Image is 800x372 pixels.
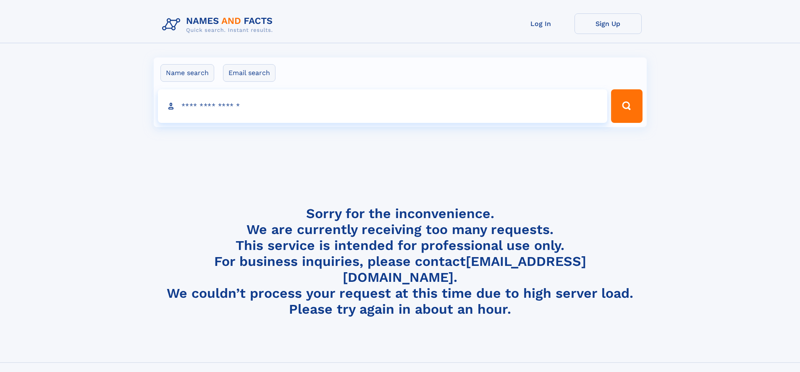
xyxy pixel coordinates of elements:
[158,89,608,123] input: search input
[574,13,642,34] a: Sign Up
[223,64,275,82] label: Email search
[507,13,574,34] a: Log In
[160,64,214,82] label: Name search
[611,89,642,123] button: Search Button
[159,13,280,36] img: Logo Names and Facts
[343,253,586,285] a: [EMAIL_ADDRESS][DOMAIN_NAME]
[159,206,642,317] h4: Sorry for the inconvenience. We are currently receiving too many requests. This service is intend...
